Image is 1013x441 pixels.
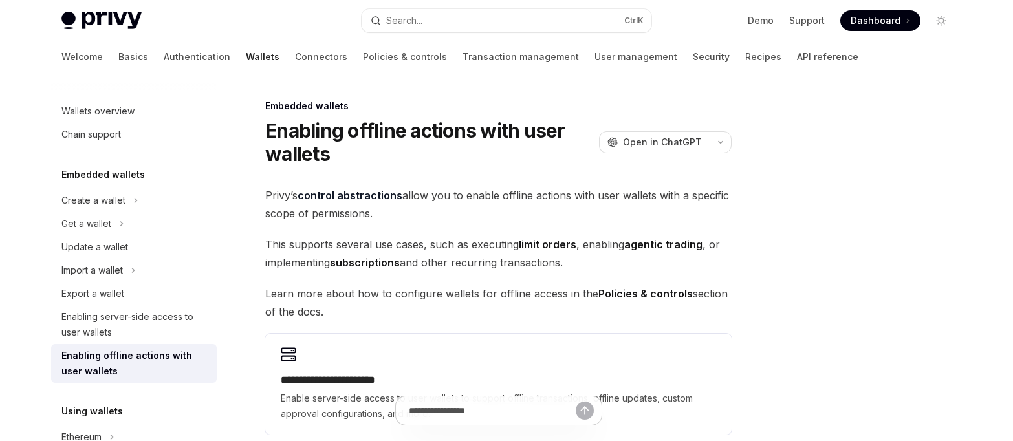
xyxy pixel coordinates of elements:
[61,348,209,379] div: Enabling offline actions with user wallets
[61,167,145,182] h5: Embedded wallets
[265,119,594,166] h1: Enabling offline actions with user wallets
[931,10,952,31] button: Toggle dark mode
[51,235,217,259] a: Update a wallet
[362,9,651,32] button: Search...CtrlK
[748,14,774,27] a: Demo
[61,12,142,30] img: light logo
[51,123,217,146] a: Chain support
[295,41,347,72] a: Connectors
[61,216,111,231] div: Get a wallet
[61,127,121,142] div: Chain support
[246,41,279,72] a: Wallets
[519,238,576,251] strong: limit orders
[599,131,710,153] button: Open in ChatGPT
[598,287,693,300] strong: Policies & controls
[265,186,732,222] span: Privy’s allow you to enable offline actions with user wallets with a specific scope of permissions.
[624,16,644,26] span: Ctrl K
[281,391,716,422] span: Enable server-side access to user wallets to support offline transactions, offline updates, custo...
[61,239,128,255] div: Update a wallet
[797,41,858,72] a: API reference
[61,286,124,301] div: Export a wallet
[61,403,123,419] h5: Using wallets
[851,14,900,27] span: Dashboard
[745,41,781,72] a: Recipes
[330,256,400,269] strong: subscriptions
[789,14,825,27] a: Support
[51,100,217,123] a: Wallets overview
[51,344,217,383] a: Enabling offline actions with user wallets
[576,402,594,420] button: Send message
[51,282,217,305] a: Export a wallet
[840,10,920,31] a: Dashboard
[265,285,732,321] span: Learn more about how to configure wallets for offline access in the section of the docs.
[624,238,703,251] strong: agentic trading
[623,136,702,149] span: Open in ChatGPT
[463,41,579,72] a: Transaction management
[693,41,730,72] a: Security
[265,334,732,435] a: **** **** **** **** ****Enable server-side access to user wallets to support offline transactions...
[61,309,209,340] div: Enabling server-side access to user wallets
[61,193,125,208] div: Create a wallet
[61,263,123,278] div: Import a wallet
[51,305,217,344] a: Enabling server-side access to user wallets
[265,235,732,272] span: This supports several use cases, such as executing , enabling , or implementing and other recurri...
[363,41,447,72] a: Policies & controls
[265,100,732,113] div: Embedded wallets
[386,13,422,28] div: Search...
[61,103,135,119] div: Wallets overview
[61,41,103,72] a: Welcome
[594,41,677,72] a: User management
[118,41,148,72] a: Basics
[298,189,402,202] a: control abstractions
[164,41,230,72] a: Authentication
